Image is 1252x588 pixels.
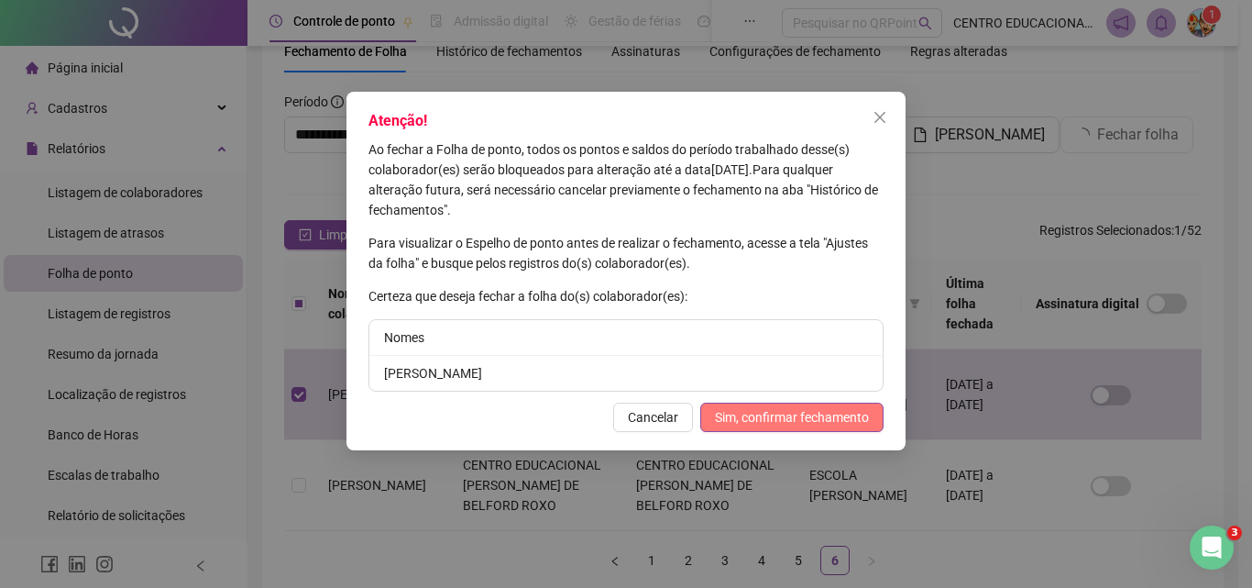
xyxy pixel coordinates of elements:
span: Nomes [384,330,424,345]
span: Atenção! [368,112,427,129]
button: Sim, confirmar fechamento [700,403,884,432]
span: Certeza que deseja fechar a folha do(s) colaborador(es): [368,289,687,304]
span: Para visualizar o Espelho de ponto antes de realizar o fechamento, acesse a tela "Ajustes da folh... [368,236,868,271]
span: Sim, confirmar fechamento [715,407,869,427]
span: close [873,110,887,125]
span: 3 [1227,526,1242,540]
li: [PERSON_NAME] [369,356,883,391]
button: Close [865,103,895,132]
span: Ao fechar a Folha de ponto, todos os pontos e saldos do período trabalhado desse(s) colaborador(e... [368,142,850,177]
span: Cancelar [628,407,678,427]
span: Para qualquer alteração futura, será necessário cancelar previamente o fechamento na aba "Históri... [368,162,878,217]
p: [DATE] . [368,139,884,220]
iframe: Intercom live chat [1190,526,1234,570]
button: Cancelar [613,403,693,432]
